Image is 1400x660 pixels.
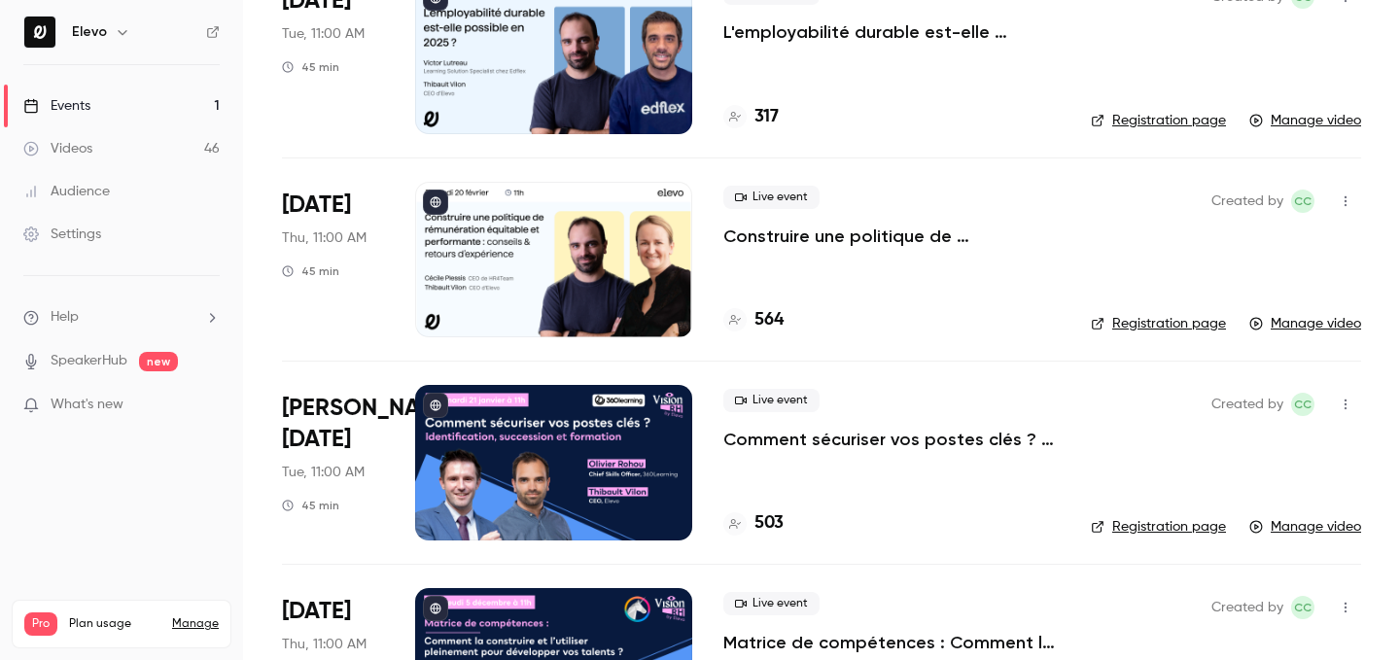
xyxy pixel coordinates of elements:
span: CC [1294,190,1312,213]
span: CC [1294,393,1312,416]
span: CC [1294,596,1312,619]
span: Created by [1211,393,1283,416]
div: 45 min [282,59,339,75]
div: 45 min [282,263,339,279]
span: new [139,352,178,371]
li: help-dropdown-opener [23,307,220,328]
img: Elevo [24,17,55,48]
div: Jan 21 Tue, 11:00 AM (Europe/Paris) [282,385,384,540]
span: Clara Courtillier [1291,190,1314,213]
a: Registration page [1091,111,1226,130]
span: Live event [723,592,820,615]
a: Matrice de compétences : Comment la construire et l’utiliser pleinement pour développer vos talen... [723,631,1060,654]
div: 45 min [282,498,339,513]
span: Tue, 11:00 AM [282,24,365,44]
span: Plan usage [69,616,160,632]
div: Settings [23,225,101,244]
span: Thu, 11:00 AM [282,228,367,248]
span: Live event [723,389,820,412]
span: Help [51,307,79,328]
span: Created by [1211,190,1283,213]
span: Created by [1211,596,1283,619]
a: SpeakerHub [51,351,127,371]
span: Tue, 11:00 AM [282,463,365,482]
span: Thu, 11:00 AM [282,635,367,654]
a: Registration page [1091,314,1226,333]
div: Feb 20 Thu, 11:00 AM (Europe/Paris) [282,182,384,337]
h4: 317 [754,104,779,130]
a: Manage video [1249,314,1361,333]
a: Registration page [1091,517,1226,537]
div: Events [23,96,90,116]
div: Audience [23,182,110,201]
a: Manage video [1249,111,1361,130]
a: Manage video [1249,517,1361,537]
span: [DATE] [282,596,351,627]
span: [DATE] [282,190,351,221]
a: 317 [723,104,779,130]
h6: Elevo [72,22,107,42]
a: Comment sécuriser vos postes clés ? Identification, succession et formation [723,428,1060,451]
a: 564 [723,307,784,333]
h4: 564 [754,307,784,333]
a: Construire une politique de rémunération équitable et performante : conseils & retours d’expérience [723,225,1060,248]
h4: 503 [754,510,784,537]
a: 503 [723,510,784,537]
span: Clara Courtillier [1291,596,1314,619]
span: What's new [51,395,123,415]
a: Manage [172,616,219,632]
span: Pro [24,612,57,636]
a: L'employabilité durable est-elle possible en 2025 ? [723,20,1060,44]
span: Clara Courtillier [1291,393,1314,416]
div: Videos [23,139,92,158]
span: Live event [723,186,820,209]
span: [PERSON_NAME][DATE] [282,393,459,455]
